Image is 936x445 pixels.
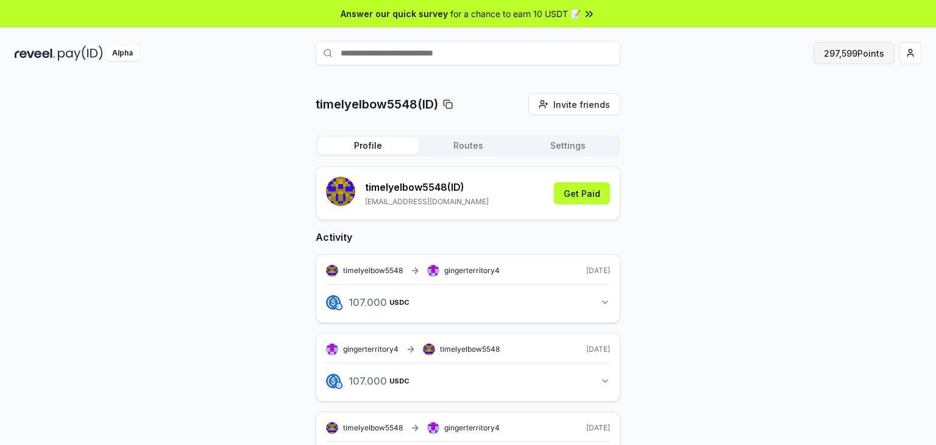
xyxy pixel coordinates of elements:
button: 107.000USDC [326,371,610,391]
img: logo.png [326,295,341,310]
span: timelyelbow5548 [343,423,403,433]
img: base-network.png [335,382,342,389]
span: gingerterritory4 [444,423,500,433]
button: Routes [418,137,518,154]
button: Invite friends [528,93,620,115]
p: timelyelbow5548(ID) [316,96,438,113]
span: gingerterritory4 [343,344,399,354]
span: Answer our quick survey [341,7,448,20]
button: 297,599Points [814,42,895,64]
p: timelyelbow5548 (ID) [365,180,489,194]
img: pay_id [58,46,103,61]
span: timelyelbow5548 [440,344,500,354]
button: Settings [518,137,618,154]
button: Profile [318,137,418,154]
span: [DATE] [586,344,610,354]
button: Get Paid [554,182,610,204]
img: reveel_dark [15,46,55,61]
button: 107.000USDC [326,292,610,313]
span: gingerterritory4 [444,266,500,276]
span: timelyelbow5548 [343,266,403,276]
span: [DATE] [586,423,610,433]
img: base-network.png [335,303,342,310]
img: logo.png [326,374,341,388]
span: Invite friends [553,98,610,111]
p: [EMAIL_ADDRESS][DOMAIN_NAME] [365,197,489,207]
span: [DATE] [586,266,610,276]
h2: Activity [316,230,620,244]
span: for a chance to earn 10 USDT 📝 [450,7,581,20]
div: Alpha [105,46,140,61]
